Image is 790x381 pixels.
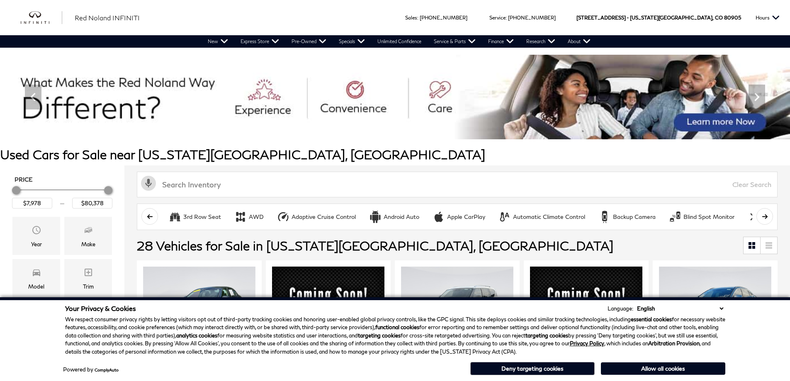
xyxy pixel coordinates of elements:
button: Blind Spot MonitorBlind Spot Monitor [664,208,739,226]
div: Adaptive Cruise Control [277,211,289,223]
a: Specials [333,35,371,48]
div: Blind Spot Monitor [683,213,734,221]
a: Service & Parts [428,35,482,48]
div: Automatic Climate Control [513,213,585,221]
div: AWD [234,211,247,223]
select: Language Select [635,304,725,313]
span: Red Noland INFINITI [75,14,140,22]
div: Model [28,282,44,291]
a: infiniti [21,11,62,24]
img: 2014 INFINITI Q50 Premium [272,267,384,353]
button: Allow all cookies [601,362,725,375]
span: Go to slide 1 [374,124,382,132]
div: AWD [249,213,264,221]
nav: Main Navigation [202,35,597,48]
a: Pre-Owned [285,35,333,48]
strong: targeting cookies [358,332,401,339]
span: Go to slide 3 [397,124,405,132]
a: [STREET_ADDRESS] • [US_STATE][GEOGRAPHIC_DATA], CO 80905 [576,15,741,21]
button: 3rd Row Seat3rd Row Seat [164,208,226,226]
span: Go to slide 2 [385,124,394,132]
button: Automatic Climate ControlAutomatic Climate Control [494,208,590,226]
span: Make [83,223,93,240]
button: scroll right [756,208,773,225]
div: TrimTrim [64,259,112,297]
span: Trim [83,265,93,282]
a: ComplyAuto [95,367,119,372]
a: Research [520,35,562,48]
h5: Price [15,176,110,183]
img: 2022 INFINITI QX80 LUXE [401,267,513,351]
span: : [506,15,507,21]
a: Express Store [234,35,285,48]
button: scroll left [141,208,158,225]
div: Year [31,240,42,249]
input: Minimum [12,198,52,209]
strong: targeting cookies [525,332,568,339]
div: YearYear [12,217,60,255]
input: Search Inventory [137,172,778,197]
div: 3rd Row Seat [169,211,181,223]
p: We respect consumer privacy rights by letting visitors opt out of third-party tracking cookies an... [65,315,725,356]
div: Language: [608,306,633,311]
svg: Click to toggle on voice search [141,176,156,191]
div: Previous [25,85,41,109]
div: Apple CarPlay [447,213,485,221]
a: Privacy Policy [570,340,604,347]
div: ModelModel [12,259,60,297]
span: Service [489,15,506,21]
div: Powered by [63,367,119,372]
button: Backup CameraBackup Camera [594,208,660,226]
span: : [417,15,418,21]
img: 2022 INFINITI QX60 LUXE [530,267,642,353]
input: Maximum [72,198,112,209]
div: Android Auto [384,213,419,221]
strong: essential cookies [631,316,672,323]
span: Your Privacy & Cookies [65,304,136,312]
div: Blind Spot Monitor [669,211,681,223]
div: Backup Camera [598,211,611,223]
div: 3rd Row Seat [183,213,221,221]
span: Year [32,223,41,240]
div: Backup Camera [613,213,656,221]
a: About [562,35,597,48]
strong: analytics cookies [176,332,217,339]
button: Android AutoAndroid Auto [365,208,424,226]
div: Adaptive Cruise Control [292,213,356,221]
strong: functional cookies [375,324,419,330]
strong: Arbitration Provision [648,340,700,347]
div: Trim [83,282,94,291]
div: Apple CarPlay [433,211,445,223]
div: MakeMake [64,217,112,255]
div: Minimum Price [12,186,20,194]
img: 2024 INFINITI QX55 SENSORY [659,267,771,351]
div: Make [81,240,95,249]
span: Model [32,265,41,282]
img: 2011 INFINITI G25 X [143,267,255,351]
div: Bluetooth [748,211,760,223]
div: Price [12,183,112,209]
div: Maximum Price [104,186,112,194]
button: Deny targeting cookies [470,362,595,375]
a: Unlimited Confidence [371,35,428,48]
span: 28 Vehicles for Sale in [US_STATE][GEOGRAPHIC_DATA], [GEOGRAPHIC_DATA] [137,238,613,253]
a: [PHONE_NUMBER] [420,15,467,21]
button: Adaptive Cruise ControlAdaptive Cruise Control [272,208,360,226]
a: Finance [482,35,520,48]
img: INFINITI [21,11,62,24]
a: New [202,35,234,48]
button: Apple CarPlayApple CarPlay [428,208,490,226]
button: AWDAWD [230,208,268,226]
span: Go to slide 4 [408,124,417,132]
div: Next [749,85,765,109]
a: Red Noland INFINITI [75,13,140,23]
div: Automatic Climate Control [498,211,511,223]
div: Android Auto [369,211,382,223]
a: [PHONE_NUMBER] [508,15,556,21]
span: Sales [405,15,417,21]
